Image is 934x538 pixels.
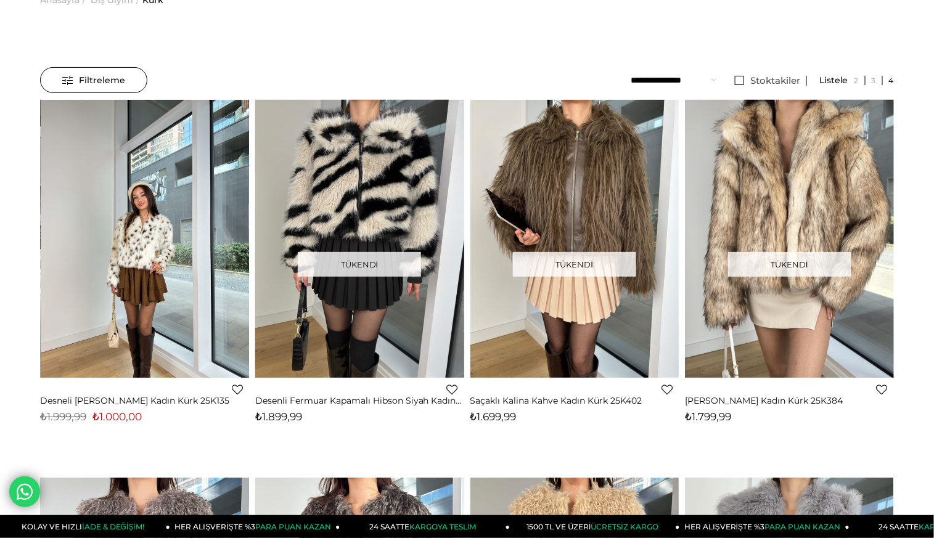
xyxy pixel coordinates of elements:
a: Desneli [PERSON_NAME] Kadın Kürk 25K135 [40,395,249,406]
a: HER ALIŞVERİŞTE %3PARA PUAN KAZAN [680,515,850,538]
span: Stoktakiler [750,75,800,86]
a: Favorilere Ekle [877,384,888,395]
span: PARA PUAN KAZAN [255,522,331,531]
a: Favorilere Ekle [662,384,673,395]
a: Stoktakiler [729,76,807,86]
span: ₺1.999,99 [40,410,86,423]
span: ₺1.000,00 [92,410,142,423]
span: ₺1.699,99 [470,410,517,423]
a: [PERSON_NAME] Kadın Kürk 25K384 [685,395,894,406]
span: ₺1.899,99 [255,410,302,423]
a: Favorilere Ekle [447,384,458,395]
a: Favorilere Ekle [232,384,243,395]
a: 24 SAATTEKARGOYA TESLİM [340,515,510,538]
span: İADE & DEĞİŞİM! [82,522,144,531]
img: Saçaklı Kalina Kahve Kadın Kürk 25K402 [470,100,679,378]
a: Desenli Fermuar Kapamalı Hibson Siyah Kadın Kürk 25K403 [255,395,464,406]
img: Desenli Fermuar Kapamalı Hibson Siyah Kadın Kürk 25K403 [255,100,464,378]
a: 1500 TL VE ÜZERİÜCRETSİZ KARGO [510,515,680,538]
span: Filtreleme [62,68,125,92]
span: ₺1.799,99 [685,410,731,423]
img: Desneli Maribel Ekru Kadın Kürk 25K135 [41,100,250,378]
img: Ketija Vizon Kadın Kürk 25K384 [685,100,894,378]
a: Saçaklı Kalina Kahve Kadın Kürk 25K402 [470,395,679,406]
span: PARA PUAN KAZAN [764,522,840,531]
span: ÜCRETSİZ KARGO [591,522,658,531]
span: KARGOYA TESLİM [409,522,476,531]
a: HER ALIŞVERİŞTE %3PARA PUAN KAZAN [170,515,340,538]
